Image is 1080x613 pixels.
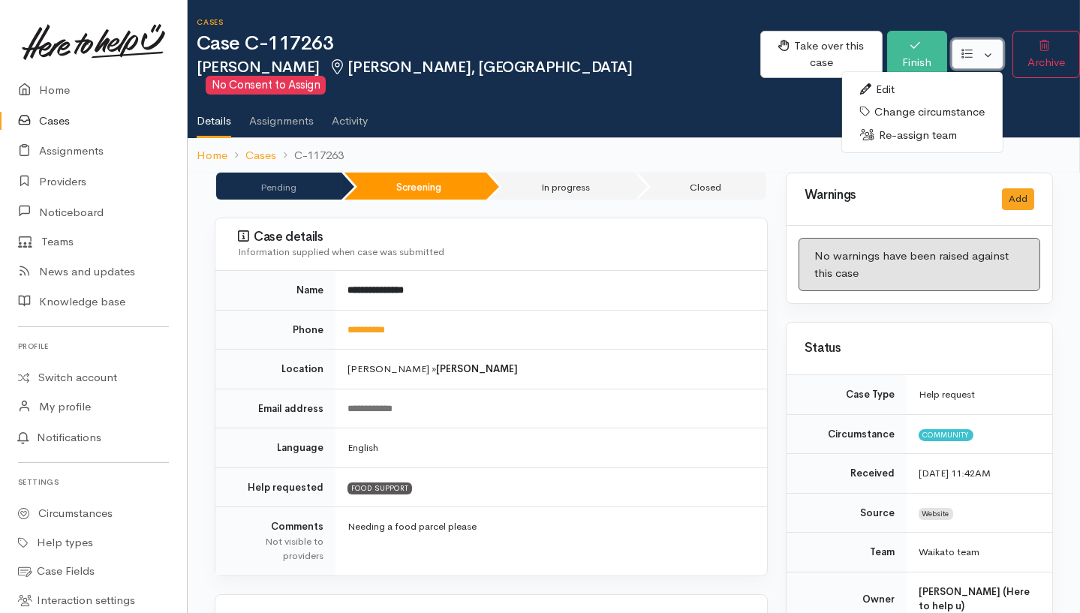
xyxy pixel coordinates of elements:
b: [PERSON_NAME] [436,362,518,375]
button: Archive [1012,31,1080,78]
td: Case Type [787,375,907,414]
a: Edit [842,78,1003,101]
button: Add [1002,188,1034,210]
span: Waikato team [919,545,979,558]
a: Activity [332,95,368,137]
span: FOOD SUPPORT [347,482,412,494]
h2: [PERSON_NAME] [197,59,760,95]
nav: breadcrumb [188,138,1080,173]
td: Email address [215,389,335,428]
li: Screening [344,173,486,200]
li: C-117263 [276,147,344,164]
td: Source [787,493,907,533]
td: Circumstance [787,414,907,454]
span: [PERSON_NAME], [GEOGRAPHIC_DATA] [329,58,633,77]
td: Received [787,454,907,494]
td: Team [787,533,907,572]
div: Information supplied when case was submitted [238,245,749,260]
td: Needing a food parcel please [335,507,767,575]
h3: Case details [238,230,749,245]
h6: Cases [197,18,760,26]
h6: Settings [18,472,169,492]
button: Take over this case [760,31,883,78]
a: Assignments [249,95,314,137]
h6: Profile [18,336,169,356]
li: Pending [216,173,341,200]
a: Change circumstance [842,101,1003,124]
td: Location [215,350,335,389]
button: Finish [887,31,947,78]
div: No warnings have been raised against this case [799,238,1040,291]
span: Community [919,429,973,441]
a: Details [197,95,231,138]
span: [PERSON_NAME] » [347,362,518,375]
a: Re-assign team [842,124,1003,147]
td: Phone [215,310,335,350]
td: Comments [215,507,335,575]
h3: Status [805,341,1034,356]
h1: Case C-117263 [197,33,760,55]
li: Closed [638,173,766,200]
a: Cases [245,147,276,164]
td: Help request [907,375,1052,414]
b: [PERSON_NAME] (Here to help u) [919,585,1030,613]
td: Language [215,428,335,468]
h3: Warnings [805,188,984,203]
span: No Consent to Assign [206,76,326,95]
div: Not visible to providers [233,534,323,563]
li: In progress [489,173,635,200]
td: Name [215,271,335,310]
td: English [335,428,767,468]
a: Home [197,147,227,164]
span: Website [919,508,953,520]
td: Help requested [215,467,335,507]
time: [DATE] 11:42AM [919,467,991,479]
